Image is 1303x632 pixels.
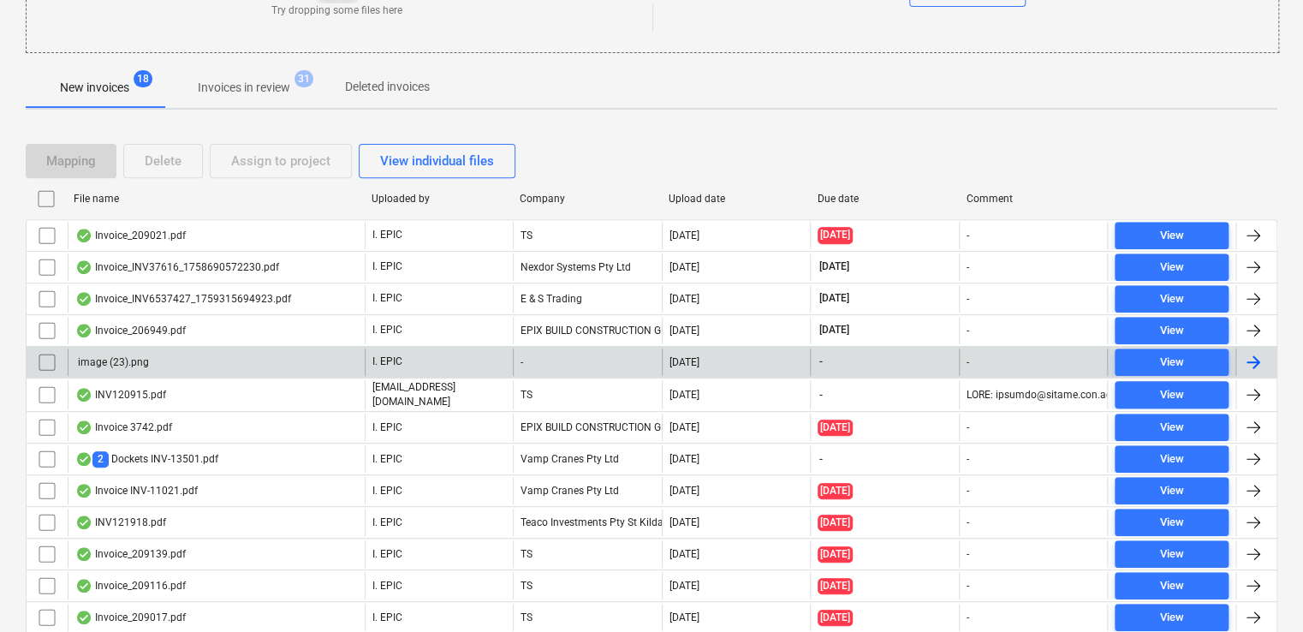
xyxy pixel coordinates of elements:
p: Deleted invoices [345,78,430,96]
div: - [967,293,969,305]
div: [DATE] [669,516,699,528]
p: I. EPIC [372,323,402,337]
div: View [1159,450,1183,469]
div: - [967,421,969,433]
span: [DATE] [818,483,853,499]
span: [DATE] [818,420,853,436]
div: View [1159,576,1183,596]
div: View individual files [380,150,494,172]
button: View [1115,540,1229,568]
div: OCR finished [75,420,92,434]
div: [DATE] [669,485,699,497]
div: OCR finished [75,260,92,274]
p: I. EPIC [372,547,402,562]
button: View [1115,604,1229,631]
div: View [1159,226,1183,246]
div: OCR finished [75,547,92,561]
div: Nexdor Systems Pty Ltd [513,253,661,281]
div: View [1159,608,1183,628]
div: Comment [966,193,1101,205]
button: View [1115,572,1229,599]
span: - [818,355,824,369]
div: Invoice_209116.pdf [75,579,186,593]
span: [DATE] [818,323,851,337]
div: Invoice 3742.pdf [75,420,172,434]
div: - [967,548,969,560]
div: Invoice_INV37616_1758690572230.pdf [75,260,279,274]
div: INV120915.pdf [75,388,166,402]
div: [DATE] [669,356,699,368]
div: View [1159,385,1183,405]
div: [DATE] [669,453,699,465]
button: View [1115,222,1229,249]
p: Invoices in review [198,79,290,97]
div: Uploaded by [371,193,506,205]
div: OCR finished [75,611,92,624]
p: I. EPIC [372,452,402,467]
span: [DATE] [818,515,853,531]
div: INV121918.pdf [75,516,166,529]
span: [DATE] [818,610,853,626]
iframe: Chat Widget [1217,550,1303,632]
div: OCR finished [75,484,92,498]
div: View [1159,289,1183,309]
p: New invoices [60,79,129,97]
div: Invoice_206949.pdf [75,324,186,337]
span: 2 [92,451,109,468]
div: View [1159,545,1183,564]
button: View [1115,349,1229,376]
div: OCR finished [75,388,92,402]
div: image (23).png [75,356,149,368]
p: I. EPIC [372,579,402,593]
div: Invoice_INV6537427_1759315694923.pdf [75,292,291,306]
div: View [1159,513,1183,533]
div: OCR finished [75,516,92,529]
span: [DATE] [818,227,853,243]
button: View [1115,285,1229,313]
div: Vamp Cranes Pty Ltd [513,477,661,504]
span: - [818,388,824,402]
p: I. EPIC [372,291,402,306]
div: EPIX BUILD CONSTRUCTION GROUP PTY LTD [513,317,661,344]
p: I. EPIC [372,611,402,625]
div: TS [513,380,661,409]
span: [DATE] [818,259,851,274]
button: View [1115,414,1229,441]
div: OCR finished [75,229,92,242]
button: View [1115,317,1229,344]
div: [DATE] [669,548,699,560]
div: - [967,453,969,465]
p: I. EPIC [372,355,402,369]
p: I. EPIC [372,228,402,242]
div: [DATE] [669,261,699,273]
button: View individual files [359,144,515,178]
p: [EMAIL_ADDRESS][DOMAIN_NAME] [372,380,506,409]
p: I. EPIC [372,259,402,274]
div: - [967,485,969,497]
div: Teaco Investments Pty St Kilda Au [513,509,661,536]
p: I. EPIC [372,516,402,530]
div: [DATE] [669,580,699,592]
div: - [967,580,969,592]
div: - [513,349,661,376]
div: - [967,356,969,368]
div: TS [513,222,661,249]
div: Invoice_209021.pdf [75,229,186,242]
button: View [1115,445,1229,473]
div: EPIX BUILD CONSTRUCTION GROUP PTY LTD [513,414,661,441]
div: View [1159,418,1183,438]
div: - [967,261,969,273]
div: OCR finished [75,292,92,306]
div: [DATE] [669,293,699,305]
div: View [1159,321,1183,341]
div: - [967,516,969,528]
div: TS [513,572,661,599]
div: OCR finished [75,452,92,466]
div: TS [513,540,661,568]
span: [DATE] [818,546,853,563]
p: I. EPIC [372,420,402,435]
div: Vamp Cranes Pty Ltd [513,445,661,473]
span: [DATE] [818,291,851,306]
div: View [1159,353,1183,373]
